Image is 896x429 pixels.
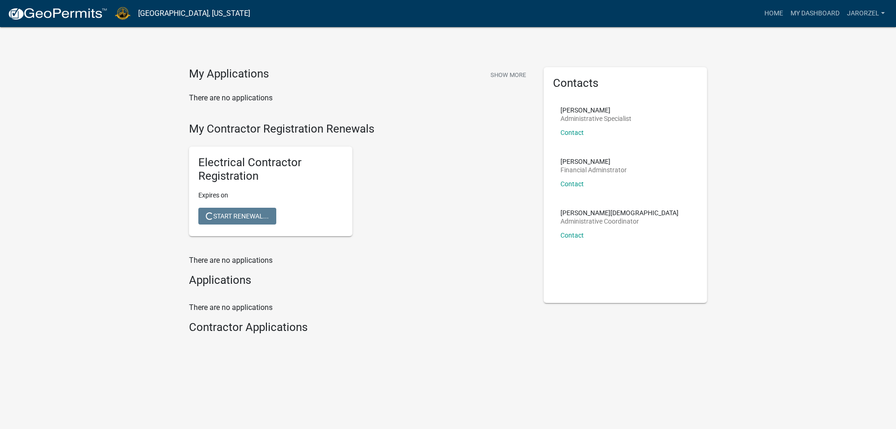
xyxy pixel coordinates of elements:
p: There are no applications [189,302,530,313]
button: Show More [487,67,530,83]
p: Financial Adminstrator [560,167,627,173]
img: La Porte County, Indiana [115,7,131,20]
button: Start Renewal... [198,208,276,225]
p: [PERSON_NAME] [560,107,631,113]
a: Contact [560,232,584,239]
p: There are no applications [189,92,530,104]
p: There are no applications [189,255,530,266]
wm-workflow-list-section: Contractor Applications [189,321,530,338]
a: jarorzel [843,5,889,22]
h5: Electrical Contractor Registration [198,156,343,183]
wm-workflow-list-section: Applications [189,274,530,291]
h4: My Applications [189,67,269,81]
a: Contact [560,129,584,136]
a: My Dashboard [787,5,843,22]
h4: Contractor Applications [189,321,530,334]
p: [PERSON_NAME][DEMOGRAPHIC_DATA] [560,210,679,216]
p: Administrative Specialist [560,115,631,122]
a: Contact [560,180,584,188]
h5: Contacts [553,77,698,90]
p: Administrative Coordinator [560,218,679,225]
span: Start Renewal... [206,212,269,219]
h4: Applications [189,274,530,287]
h4: My Contractor Registration Renewals [189,122,530,136]
a: [GEOGRAPHIC_DATA], [US_STATE] [138,6,250,21]
p: [PERSON_NAME] [560,158,627,165]
p: Expires on [198,190,343,200]
wm-registration-list-section: My Contractor Registration Renewals [189,122,530,244]
a: Home [761,5,787,22]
